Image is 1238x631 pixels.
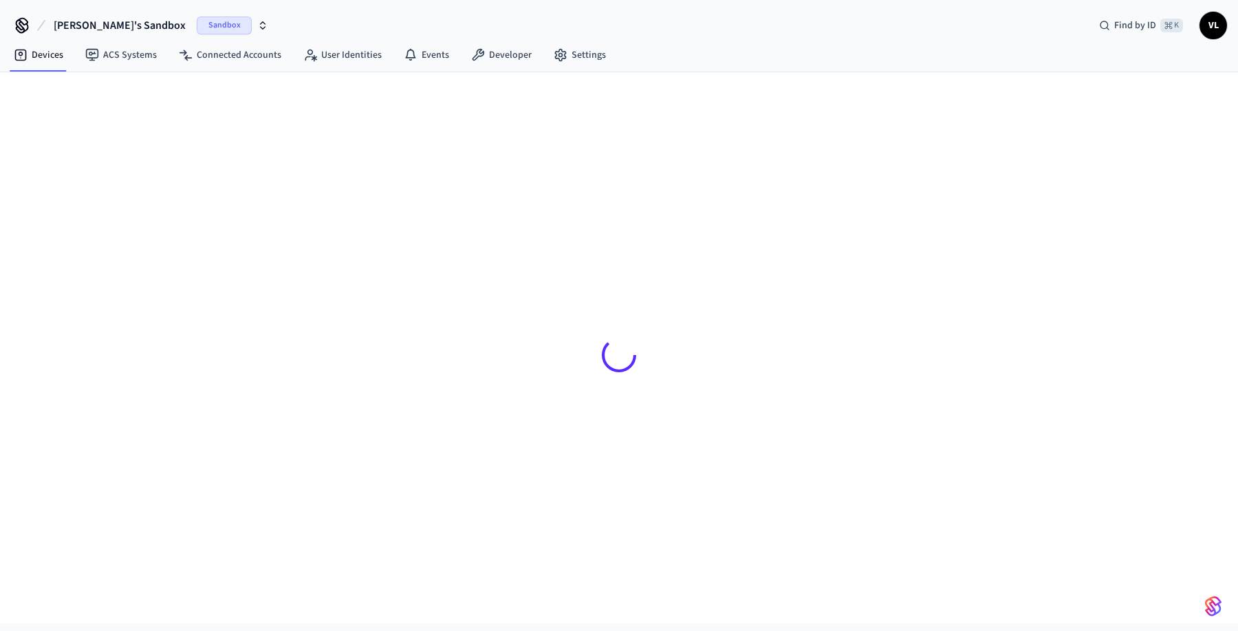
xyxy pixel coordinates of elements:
span: [PERSON_NAME]'s Sandbox [54,17,186,34]
span: ⌘ K [1160,19,1183,32]
a: Settings [543,43,617,67]
a: Events [393,43,460,67]
div: Find by ID⌘ K [1088,13,1194,38]
a: User Identities [292,43,393,67]
a: Developer [460,43,543,67]
span: VL [1201,13,1226,38]
img: SeamLogoGradient.69752ec5.svg [1205,595,1221,617]
span: Sandbox [197,17,252,34]
a: Connected Accounts [168,43,292,67]
a: ACS Systems [74,43,168,67]
span: Find by ID [1114,19,1156,32]
a: Devices [3,43,74,67]
button: VL [1199,12,1227,39]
